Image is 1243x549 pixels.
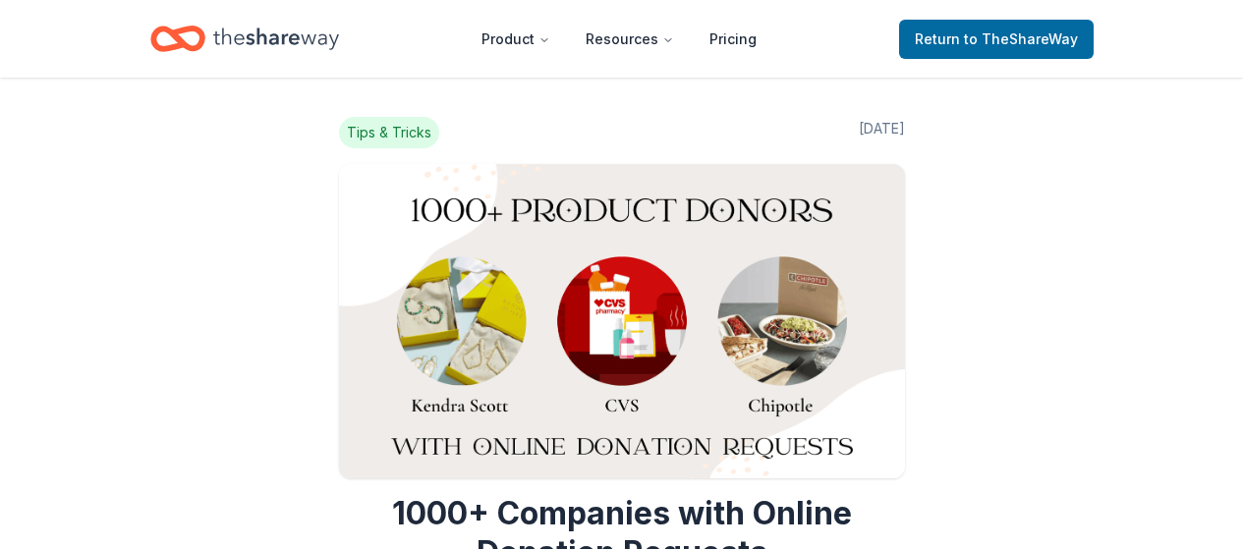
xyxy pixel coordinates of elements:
[859,117,905,148] span: [DATE]
[339,117,439,148] span: Tips & Tricks
[899,20,1094,59] a: Returnto TheShareWay
[339,164,905,478] img: Image for 1000+ Companies with Online Donation Requests
[466,20,566,59] button: Product
[150,16,339,62] a: Home
[915,27,1078,51] span: Return
[694,20,772,59] a: Pricing
[570,20,690,59] button: Resources
[466,16,772,62] nav: Main
[964,30,1078,47] span: to TheShareWay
